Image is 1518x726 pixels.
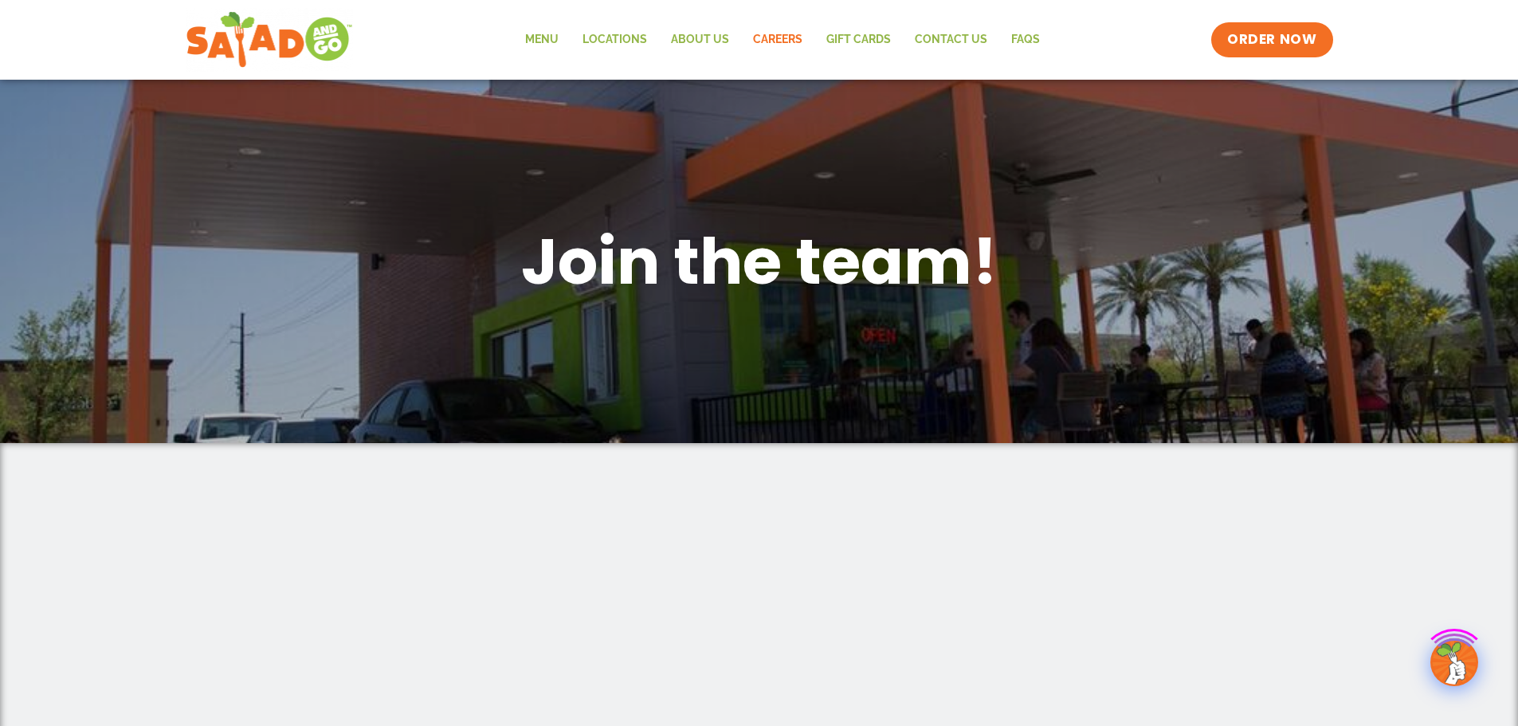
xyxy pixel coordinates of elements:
img: new-SAG-logo-768×292 [186,8,354,72]
nav: Menu [513,22,1052,58]
h1: Join the team! [345,220,1174,303]
a: Locations [571,22,659,58]
span: ORDER NOW [1227,30,1316,49]
a: Menu [513,22,571,58]
a: Careers [741,22,814,58]
a: Contact Us [903,22,999,58]
a: GIFT CARDS [814,22,903,58]
a: About Us [659,22,741,58]
a: ORDER NOW [1211,22,1332,57]
a: FAQs [999,22,1052,58]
